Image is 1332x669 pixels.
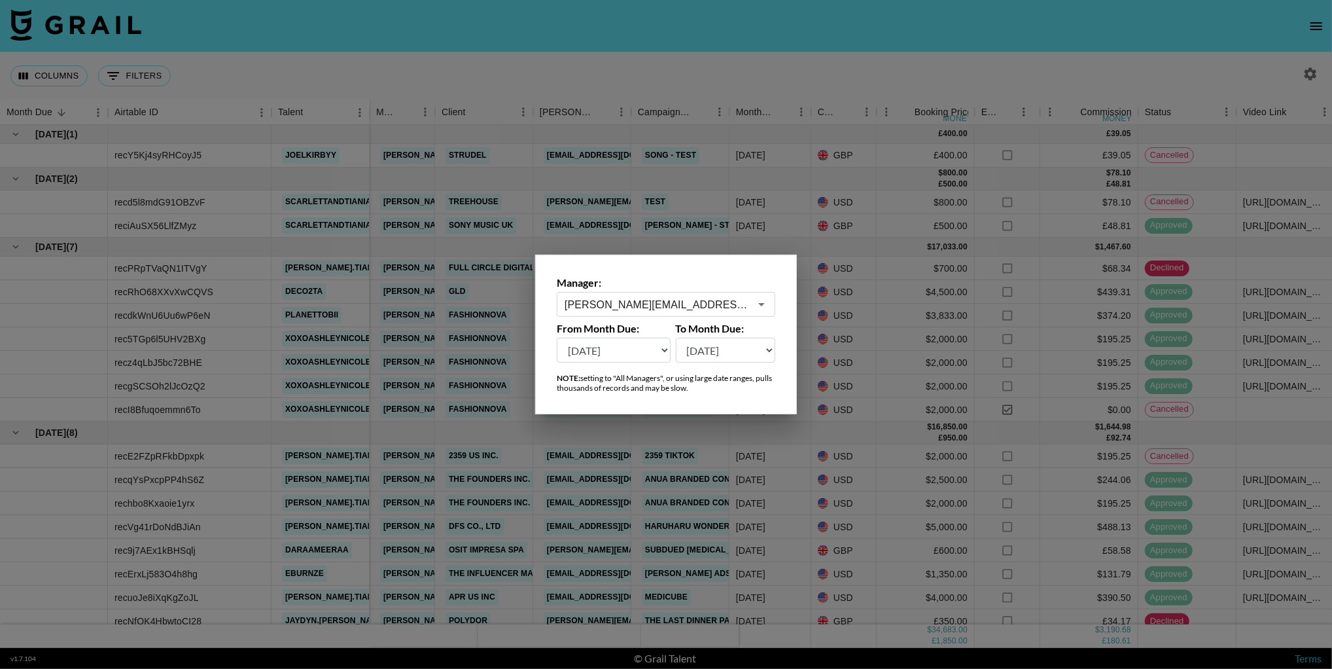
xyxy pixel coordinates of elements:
[557,373,775,393] div: setting to "All Managers", or using large date ranges, pulls thousands of records and may be slow.
[557,373,580,383] strong: NOTE:
[557,276,775,289] label: Manager:
[557,322,671,335] label: From Month Due:
[752,295,771,314] button: Open
[676,322,776,335] label: To Month Due:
